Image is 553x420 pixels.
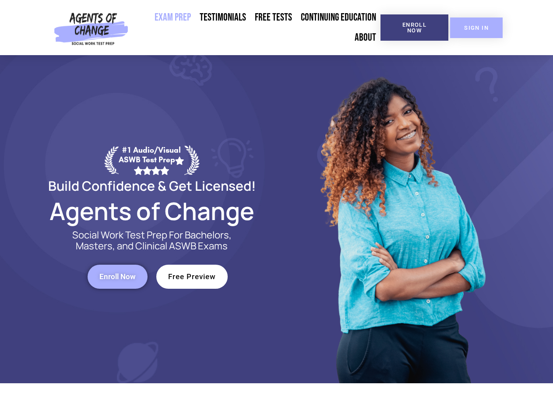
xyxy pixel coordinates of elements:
[296,7,380,28] a: Continuing Education
[464,25,489,31] span: SIGN IN
[27,179,277,192] h2: Build Confidence & Get Licensed!
[88,265,148,289] a: Enroll Now
[350,28,380,48] a: About
[168,273,216,280] span: Free Preview
[150,7,195,28] a: Exam Prep
[132,7,380,48] nav: Menu
[195,7,250,28] a: Testimonials
[27,201,277,221] h2: Agents of Change
[156,265,228,289] a: Free Preview
[394,22,434,33] span: Enroll Now
[250,7,296,28] a: Free Tests
[314,55,489,383] img: Website Image 1 (1)
[99,273,136,280] span: Enroll Now
[62,230,242,252] p: Social Work Test Prep For Bachelors, Masters, and Clinical ASWB Exams
[450,17,503,38] a: SIGN IN
[380,14,448,41] a: Enroll Now
[119,145,184,175] div: #1 Audio/Visual ASWB Test Prep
